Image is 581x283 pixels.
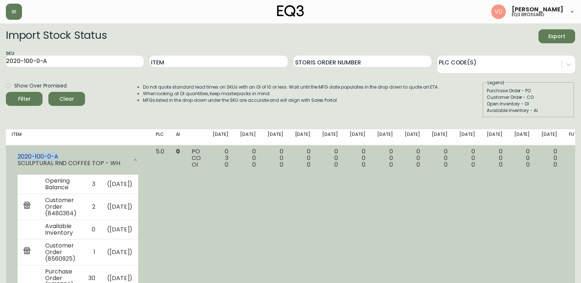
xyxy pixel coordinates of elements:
td: ( [DATE] ) [101,194,139,220]
td: 1 [82,239,101,265]
div: 0 0 [295,148,311,168]
th: [DATE] [426,129,453,145]
th: [DATE] [536,129,563,145]
th: [DATE] [399,129,426,145]
div: SCULPTURAL RND COFFEE TOP - WH [18,160,128,167]
th: [DATE] [262,129,289,145]
th: [DATE] [344,129,371,145]
th: [DATE] [207,129,234,145]
div: Purchase Order - PO [487,87,570,94]
div: 0 0 [322,148,338,168]
img: logo [277,5,304,17]
span: 0 [471,160,475,169]
th: [DATE] [453,129,481,145]
span: 0 [280,160,283,169]
div: 0 0 [487,148,503,168]
th: [DATE] [316,129,344,145]
img: retail_report.svg [23,202,30,211]
div: 0 0 [514,148,530,168]
div: 0 0 [405,148,420,168]
button: Clear [48,92,85,106]
span: 0 [526,160,530,169]
td: ( [DATE] ) [101,239,139,265]
span: 0 [225,160,228,169]
div: 0 0 [240,148,256,168]
div: 0 0 [541,148,557,168]
span: 0 [499,160,503,169]
th: Item [6,129,150,145]
span: Show Over Promised [14,82,67,90]
span: 0 [307,160,310,169]
div: 0 0 [268,148,283,168]
h2: Import Stock Status [6,29,107,43]
span: 0 [334,160,338,169]
th: AI [170,129,186,145]
li: MFGs listed in the drop down under the SKU are accurate and will align with Sales Portal. [143,97,439,104]
th: [DATE] [234,129,262,145]
td: 0 [82,220,101,239]
span: [PERSON_NAME] [512,7,563,12]
div: 0 0 [377,148,393,168]
span: 0 [554,160,557,169]
h5: eq3 brossard [512,12,544,17]
th: [DATE] [289,129,317,145]
div: Available Inventory - AI [487,107,570,114]
div: Filter [18,94,31,104]
th: [DATE] [508,129,536,145]
li: When looking at OI quantities, keep masterpacks in mind. [143,90,439,97]
span: OI [192,160,198,169]
span: 0 [252,160,256,169]
td: ( [DATE] ) [101,175,139,194]
th: PLC [150,129,170,145]
button: Export [538,29,575,43]
img: 34cbe8de67806989076631741e6a7c6b [491,4,506,19]
div: 2020-100-0-A [18,153,128,160]
span: 0 [176,147,180,156]
td: Opening Balance [39,175,82,194]
td: Customer Order (8560925) [39,239,82,265]
span: Export [544,32,569,41]
th: [DATE] [371,129,399,145]
button: Filter [6,92,43,106]
span: 0 [362,160,365,169]
legend: Legend [487,79,505,86]
span: Clear [54,94,79,104]
div: 2020-100-0-ASCULPTURAL RND COFFEE TOP - WH [12,148,144,172]
span: 0 [389,160,393,169]
div: 0 0 [432,148,448,168]
div: 0 0 [459,148,475,168]
img: retail_report.svg [23,247,30,256]
td: 2 [82,194,101,220]
td: Customer Order (8480364) [39,194,82,220]
div: Customer Order - CO [487,94,570,101]
div: 0 3 [213,148,228,168]
span: 0 [416,160,420,169]
th: [DATE] [481,129,508,145]
div: Open Inventory - OI [487,101,570,107]
td: ( [DATE] ) [101,220,139,239]
span: 0 [444,160,448,169]
div: PO CO [192,148,201,168]
div: 0 0 [350,148,365,168]
li: Do not quote standard lead times on SKUs with an OI of 10 or less. Wait until the MFG date popula... [143,84,439,90]
td: 3 [82,175,101,194]
td: Available Inventory [39,220,82,239]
